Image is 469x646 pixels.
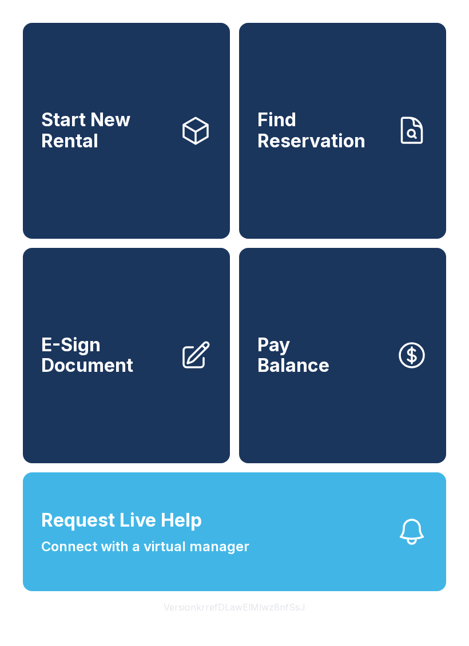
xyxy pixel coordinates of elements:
span: E-Sign Document [41,335,170,376]
span: Connect with a virtual manager [41,536,249,557]
a: Start New Rental [23,23,230,239]
button: PayBalance [239,248,446,464]
span: Start New Rental [41,110,170,151]
button: VersionkrrefDLawElMlwz8nfSsJ [154,591,315,623]
span: Find Reservation [257,110,387,151]
button: Request Live HelpConnect with a virtual manager [23,472,446,591]
span: Request Live Help [41,507,202,534]
a: E-Sign Document [23,248,230,464]
span: Pay Balance [257,335,329,376]
a: Find Reservation [239,23,446,239]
